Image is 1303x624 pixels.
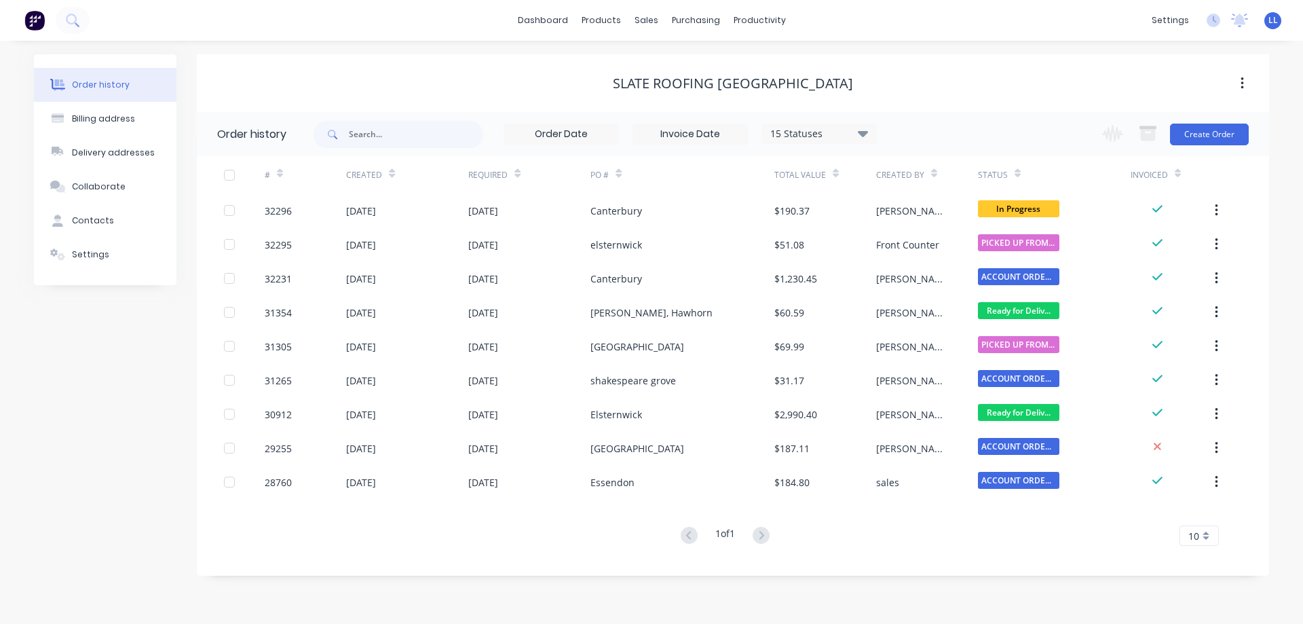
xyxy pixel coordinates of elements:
div: $31.17 [774,373,804,388]
button: Order history [34,68,176,102]
div: [PERSON_NAME] [876,441,951,456]
div: Created [346,169,382,181]
div: [DATE] [468,475,498,490]
div: [DATE] [346,306,376,320]
input: Order Date [504,124,618,145]
div: Created By [876,169,924,181]
div: Elsternwick [590,407,642,422]
div: Created [346,156,468,194]
div: SLATE ROOFING [GEOGRAPHIC_DATA] [613,75,853,92]
div: purchasing [665,10,727,31]
div: $184.80 [774,475,810,490]
div: shakespeare grove [590,373,676,388]
button: Contacts [34,204,176,238]
div: sales [628,10,665,31]
div: 31354 [265,306,292,320]
span: Ready for Deliv... [978,404,1059,421]
div: [PERSON_NAME] [876,373,951,388]
div: 32295 [265,238,292,252]
img: Factory [24,10,45,31]
button: Delivery addresses [34,136,176,170]
div: [PERSON_NAME] [876,204,951,218]
div: Settings [72,249,109,261]
button: Collaborate [34,170,176,204]
div: sales [876,475,899,490]
div: Status [978,169,1008,181]
div: [PERSON_NAME] [876,339,951,354]
div: Collaborate [72,181,126,193]
div: [GEOGRAPHIC_DATA] [590,441,684,456]
div: [DATE] [346,238,376,252]
div: [PERSON_NAME] [876,407,951,422]
div: 31305 [265,339,292,354]
span: ACCOUNT ORDERS ... [978,268,1059,285]
a: dashboard [511,10,575,31]
div: [DATE] [346,441,376,456]
button: Settings [34,238,176,272]
div: 1 of 1 [715,526,735,546]
div: [DATE] [346,272,376,286]
div: $69.99 [774,339,804,354]
div: [DATE] [346,407,376,422]
div: [DATE] [468,204,498,218]
span: 10 [1188,529,1199,543]
span: LL [1268,14,1278,26]
div: Required [468,156,590,194]
div: PO # [590,156,774,194]
div: Front Counter [876,238,939,252]
div: [DATE] [468,441,498,456]
div: Essendon [590,475,635,490]
div: # [265,169,270,181]
div: 30912 [265,407,292,422]
div: [PERSON_NAME] [876,306,951,320]
div: [DATE] [468,272,498,286]
div: [DATE] [468,238,498,252]
div: $190.37 [774,204,810,218]
input: Search... [349,121,483,148]
div: Total Value [774,156,876,194]
div: Billing address [72,113,135,125]
div: [DATE] [468,339,498,354]
div: [GEOGRAPHIC_DATA] [590,339,684,354]
div: Canterbury [590,272,642,286]
div: [DATE] [346,373,376,388]
span: ACCOUNT ORDERS ... [978,472,1059,489]
div: [DATE] [468,306,498,320]
div: 32296 [265,204,292,218]
div: Order history [217,126,286,143]
div: Canterbury [590,204,642,218]
div: 15 Statuses [762,126,876,141]
span: PICKED UP FROM ... [978,234,1059,251]
span: Ready for Deliv... [978,302,1059,319]
div: $1,230.45 [774,272,817,286]
span: PICKED UP FROM ... [978,336,1059,353]
div: [PERSON_NAME] [876,272,951,286]
div: $51.08 [774,238,804,252]
div: Invoiced [1131,156,1212,194]
div: [DATE] [346,204,376,218]
div: $187.11 [774,441,810,456]
div: 32231 [265,272,292,286]
button: Create Order [1170,124,1249,145]
div: [DATE] [346,475,376,490]
div: elsternwick [590,238,642,252]
div: productivity [727,10,793,31]
div: [DATE] [468,407,498,422]
div: [DATE] [346,339,376,354]
div: 29255 [265,441,292,456]
div: # [265,156,346,194]
div: Required [468,169,508,181]
span: ACCOUNT ORDERS ... [978,438,1059,455]
div: Total Value [774,169,826,181]
div: Contacts [72,215,114,227]
div: [DATE] [468,373,498,388]
div: Status [978,156,1131,194]
div: $2,990.40 [774,407,817,422]
div: Delivery addresses [72,147,155,159]
div: $60.59 [774,306,804,320]
div: 28760 [265,475,292,490]
div: products [575,10,628,31]
input: Invoice Date [633,124,747,145]
span: ACCOUNT ORDERS ... [978,370,1059,387]
div: PO # [590,169,609,181]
